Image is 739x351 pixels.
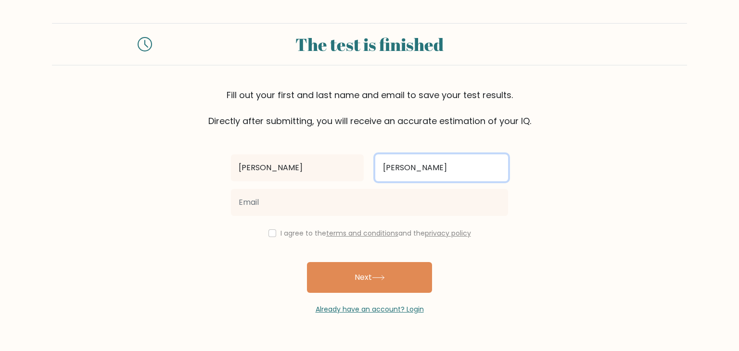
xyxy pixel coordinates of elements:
[326,228,398,238] a: terms and conditions
[231,154,364,181] input: First name
[375,154,508,181] input: Last name
[280,228,471,238] label: I agree to the and the
[425,228,471,238] a: privacy policy
[316,304,424,314] a: Already have an account? Login
[164,31,575,57] div: The test is finished
[52,88,687,127] div: Fill out your first and last name and email to save your test results. Directly after submitting,...
[231,189,508,216] input: Email
[307,262,432,293] button: Next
